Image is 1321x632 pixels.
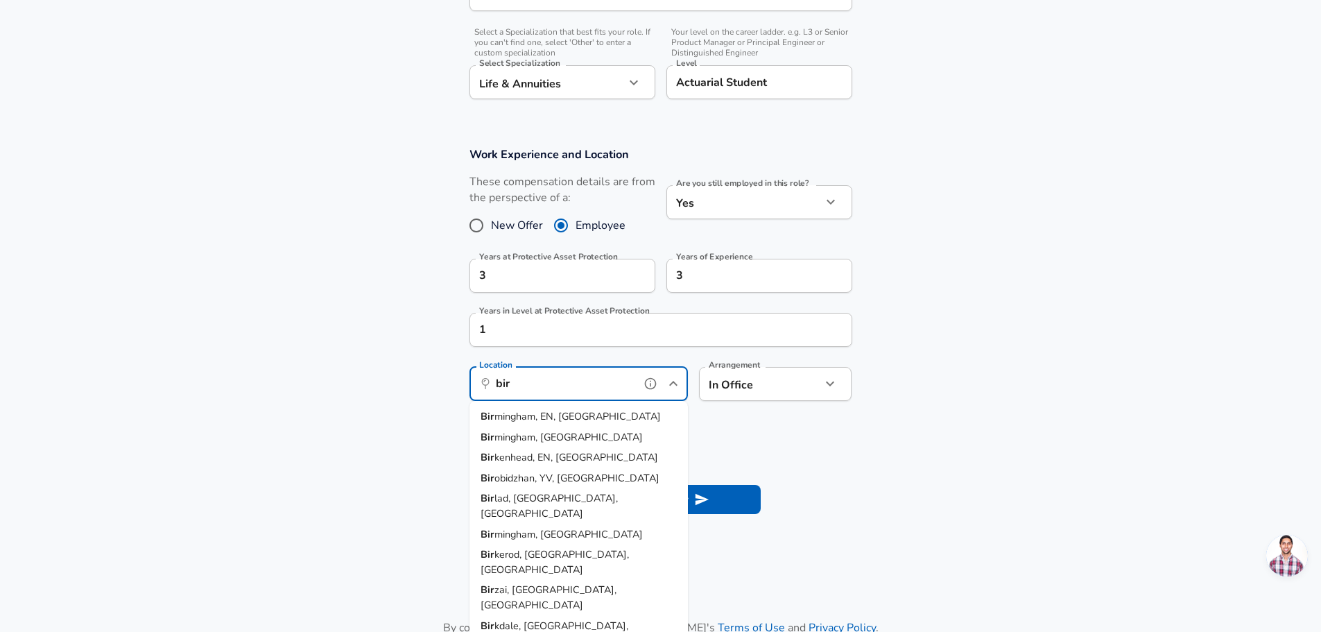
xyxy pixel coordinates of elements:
span: kenhead, EN, [GEOGRAPHIC_DATA] [494,450,658,464]
label: These compensation details are from the perspective of a: [469,174,655,206]
strong: Bir [481,450,494,464]
h3: Work Experience and Location [469,146,852,162]
label: Years at Protective Asset Protection [479,253,618,261]
div: Yes [666,185,822,219]
strong: Bir [481,471,494,485]
strong: Bir [481,547,494,561]
div: Open chat [1266,535,1308,577]
label: Select Specialization [479,59,560,67]
label: Arrangement [709,361,760,369]
span: Employee [576,217,625,234]
span: Select a Specialization that best fits your role. If you can't find one, select 'Other' to enter ... [469,27,655,58]
strong: Bir [481,527,494,541]
span: Your level on the career ladder. e.g. L3 or Senior Product Manager or Principal Engineer or Disti... [666,27,852,58]
span: zai, [GEOGRAPHIC_DATA], [GEOGRAPHIC_DATA] [481,583,616,612]
strong: Bir [481,430,494,444]
span: mingham, [GEOGRAPHIC_DATA] [494,430,643,444]
div: In Office [699,367,801,401]
label: Location [479,361,512,369]
input: 0 [469,259,625,293]
span: obidzhan, YV, [GEOGRAPHIC_DATA] [494,471,659,485]
label: Level [676,59,697,67]
input: L3 [673,71,846,93]
strong: Bir [481,409,494,423]
input: 7 [666,259,822,293]
label: Years in Level at Protective Asset Protection [479,307,649,315]
label: Are you still employed in this role? [676,179,809,187]
strong: Bir [481,583,494,597]
button: help [640,373,661,394]
span: mingham, [GEOGRAPHIC_DATA] [494,527,643,541]
span: lad, [GEOGRAPHIC_DATA], [GEOGRAPHIC_DATA] [481,491,618,520]
div: Life & Annuities [469,65,625,99]
span: kerod, [GEOGRAPHIC_DATA], [GEOGRAPHIC_DATA] [481,547,629,577]
label: Years of Experience [676,253,752,261]
strong: Bir [481,491,494,505]
button: Close [664,374,683,393]
span: New Offer [491,217,543,234]
span: mingham, EN, [GEOGRAPHIC_DATA] [494,409,661,423]
input: 1 [469,313,822,347]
